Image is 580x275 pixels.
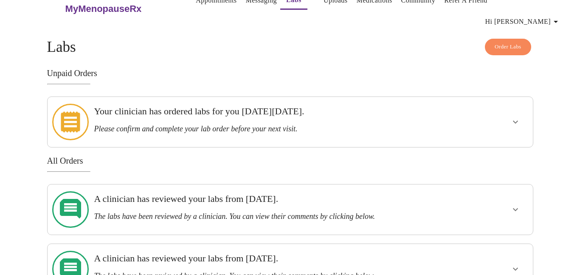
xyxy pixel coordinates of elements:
h3: A clinician has reviewed your labs from [DATE]. [94,193,439,204]
h3: Your clinician has ordered labs for you [DATE][DATE]. [94,106,439,117]
button: Order Labs [485,39,531,55]
h3: A clinician has reviewed your labs from [DATE]. [94,253,439,264]
button: show more [505,199,526,220]
h3: The labs have been reviewed by a clinician. You can view their comments by clicking below. [94,212,439,221]
h4: Labs [47,39,533,56]
span: Order Labs [495,42,521,52]
h3: MyMenopauseRx [65,3,142,14]
h3: Unpaid Orders [47,68,533,78]
button: Hi [PERSON_NAME] [482,13,564,30]
span: Hi [PERSON_NAME] [485,16,561,28]
button: show more [505,112,526,132]
h3: All Orders [47,156,533,166]
h3: Please confirm and complete your lab order before your next visit. [94,125,439,133]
